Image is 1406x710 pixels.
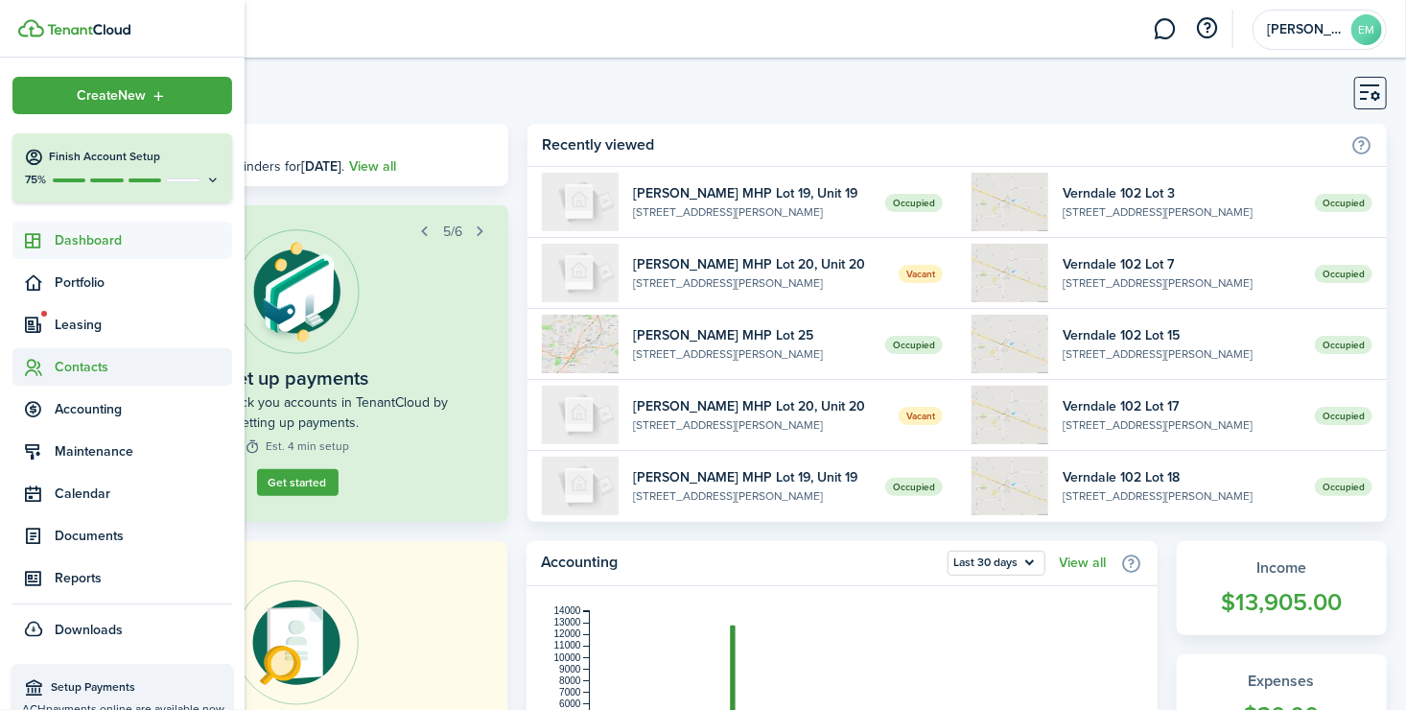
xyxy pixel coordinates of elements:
a: Messaging [1147,5,1183,54]
span: Vacant [899,407,943,425]
img: 19 [542,457,619,515]
widget-list-item-title: [PERSON_NAME] MHP Lot 19, Unit 19 [633,467,871,487]
img: 20 [542,386,619,444]
img: Online payments [235,229,360,354]
tspan: 12000 [553,629,580,640]
widget-stats-title: Income [1196,556,1368,580]
widget-list-item-description: [STREET_ADDRESS][PERSON_NAME] [633,345,871,363]
widget-list-item-title: Verndale 102 Lot 15 [1063,325,1301,345]
widget-list-item-description: [STREET_ADDRESS][PERSON_NAME] [1063,487,1301,505]
h4: Finish Account Setup [49,149,221,165]
span: Accounting [55,399,232,419]
img: 1 [972,244,1048,302]
img: 19 [542,173,619,231]
a: Reports [12,559,232,597]
widget-list-item-title: [PERSON_NAME] MHP Lot 19, Unit 19 [633,183,871,203]
button: Finish Account Setup75% [12,133,232,202]
span: Create New [78,89,147,103]
widget-list-item-title: [PERSON_NAME] MHP Lot 25 [633,325,871,345]
span: Maintenance [55,441,232,461]
widget-stats-count: $13,905.00 [1196,584,1368,621]
button: Prev step [411,218,438,245]
button: Next step [467,218,494,245]
widget-list-item-description: [STREET_ADDRESS][PERSON_NAME] [633,203,871,221]
span: Documents [55,526,232,546]
widget-stats-title: Expenses [1196,670,1368,693]
img: 1 [972,173,1048,231]
img: 1 [972,457,1048,515]
button: Open menu [12,77,232,114]
b: [DATE] [301,156,341,177]
span: Occupied [885,336,943,354]
widget-list-item-title: Verndale 102 Lot 17 [1063,396,1301,416]
widget-list-item-title: Verndale 102 Lot 18 [1063,467,1301,487]
span: Occupied [885,194,943,212]
tspan: 11000 [553,641,580,651]
widget-list-item-title: [PERSON_NAME] MHP Lot 20, Unit 20 [633,396,884,416]
widget-list-item-description: [STREET_ADDRESS][PERSON_NAME] [1063,345,1301,363]
span: Calendar [55,484,232,504]
tspan: 9000 [559,664,581,674]
a: View all [1060,556,1107,571]
button: Open resource center [1191,12,1224,45]
widget-list-item-title: Verndale 102 Lot 7 [1063,254,1301,274]
span: Downloads [55,620,123,640]
a: Income$13,905.00 [1177,541,1387,635]
span: Occupied [1315,336,1372,354]
tspan: 13000 [553,618,580,628]
tspan: 8000 [559,675,581,686]
widget-list-item-description: [STREET_ADDRESS][PERSON_NAME] [633,487,871,505]
img: TenantCloud [47,24,130,35]
button: Customise [1354,77,1387,109]
span: Occupied [1315,478,1372,496]
home-widget-title: Accounting [541,551,938,576]
span: Occupied [1315,194,1372,212]
img: 1 [972,386,1048,444]
widget-list-item-description: [STREET_ADDRESS][PERSON_NAME] [1063,203,1301,221]
span: 5/6 [443,222,462,242]
tspan: 10000 [553,652,580,663]
img: Online payments [234,580,359,705]
span: Reports [55,568,232,588]
img: TenantCloud [18,19,44,37]
span: Dashboard [55,230,232,250]
a: Get started [257,469,339,496]
a: Dashboard [12,222,232,259]
widget-list-item-description: [STREET_ADDRESS][PERSON_NAME] [633,274,884,292]
widget-list-item-description: [STREET_ADDRESS][PERSON_NAME] [1063,274,1301,292]
p: 75% [24,172,48,188]
span: Occupied [885,478,943,496]
img: 20 [542,244,619,302]
span: Vacant [899,265,943,283]
span: Occupied [1315,265,1372,283]
img: 1 [542,315,619,373]
tspan: 7000 [559,687,581,698]
home-widget-title: Recently viewed [542,133,1341,156]
widget-list-item-title: Verndale 102 Lot 3 [1063,183,1301,203]
tspan: 6000 [559,698,581,709]
widget-step-title: Set up payments [226,364,369,392]
avatar-text: EM [1351,14,1382,45]
widget-step-time: Est. 4 min setup [246,438,350,455]
a: View all [349,156,396,177]
span: Occupied [1315,407,1372,425]
img: 1 [972,315,1048,373]
h3: [DATE], [DATE] [139,133,494,157]
span: Leasing [55,315,232,335]
button: Last 30 days [948,551,1045,576]
span: Elliott MHP LLC [1267,23,1344,36]
span: Contacts [55,357,232,377]
span: Portfolio [55,272,232,293]
button: Open menu [948,551,1045,576]
widget-step-description: Get paid and track you accounts in TenantCloud by setting up payments. [129,392,465,433]
span: Setup Payments [51,678,223,698]
tspan: 14000 [553,606,580,617]
widget-list-item-description: [STREET_ADDRESS][PERSON_NAME] [633,416,884,434]
widget-list-item-description: [STREET_ADDRESS][PERSON_NAME] [1063,416,1301,434]
widget-list-item-title: [PERSON_NAME] MHP Lot 20, Unit 20 [633,254,884,274]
